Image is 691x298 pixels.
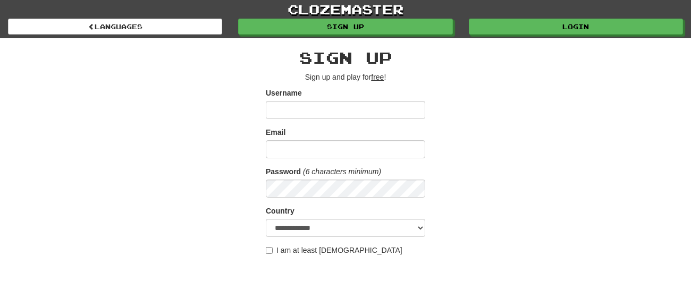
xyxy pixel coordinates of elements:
label: Password [266,166,301,177]
u: free [371,73,384,81]
em: (6 characters minimum) [303,167,381,176]
a: Sign up [238,19,452,35]
p: Sign up and play for ! [266,72,425,82]
label: I am at least [DEMOGRAPHIC_DATA] [266,245,402,256]
label: Username [266,88,302,98]
a: Login [469,19,683,35]
label: Email [266,127,285,138]
label: Country [266,206,294,216]
h2: Sign up [266,49,425,66]
a: Languages [8,19,222,35]
input: I am at least [DEMOGRAPHIC_DATA] [266,247,273,254]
